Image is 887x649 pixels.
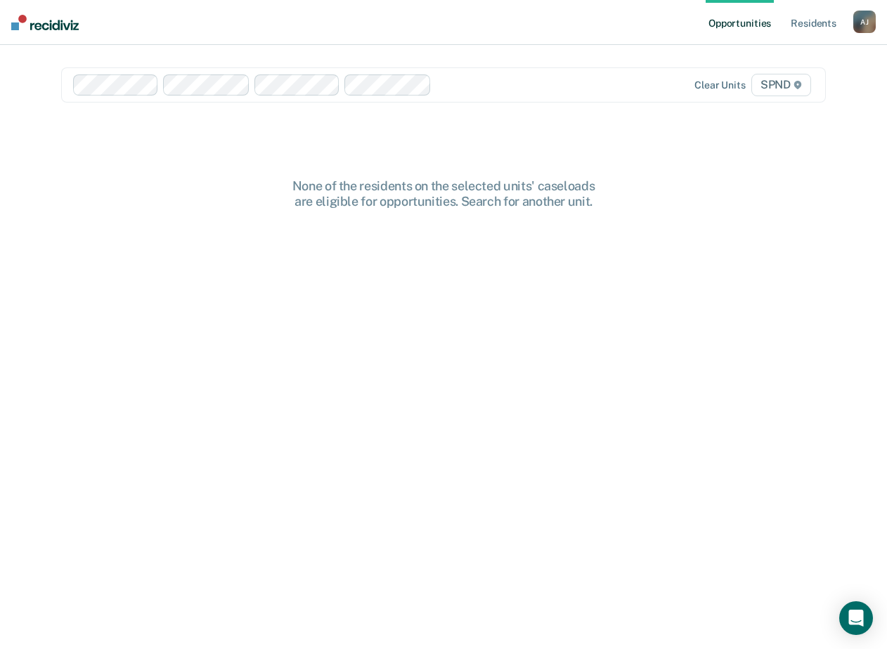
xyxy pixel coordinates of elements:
[853,11,876,33] button: AJ
[11,15,79,30] img: Recidiviz
[853,11,876,33] div: A J
[219,178,668,209] div: None of the residents on the selected units' caseloads are eligible for opportunities. Search for...
[751,74,811,96] span: SPND
[694,79,746,91] div: Clear units
[839,601,873,635] div: Open Intercom Messenger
